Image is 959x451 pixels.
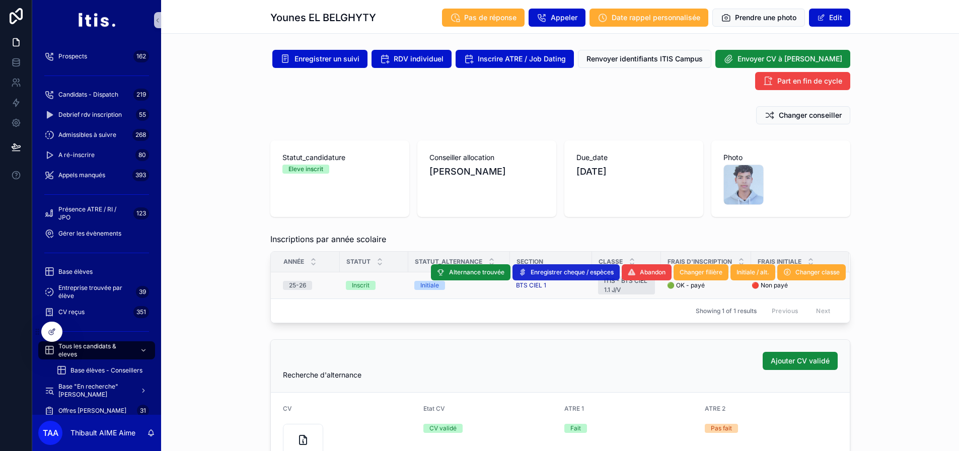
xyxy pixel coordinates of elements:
[756,106,850,124] button: Changer conseiller
[771,356,830,366] span: Ajouter CV validé
[38,204,155,222] a: Présence ATRE / RI / JPO123
[294,54,359,64] span: Enregistrer un suivi
[415,258,482,266] span: Statut_alternance
[777,76,842,86] span: Part en fin de cycle
[38,86,155,104] a: Candidats - Dispatch219
[289,281,306,290] div: 25-26
[779,110,842,120] span: Changer conseiller
[667,281,705,289] span: 🟢 OK - payé
[420,281,439,290] div: Initiale
[723,153,838,163] span: Photo
[58,52,87,60] span: Prospects
[50,361,155,380] a: Base élèves - Conseillers
[38,341,155,359] a: Tous les candidats & eleves
[132,169,149,181] div: 393
[38,402,155,420] a: Offres [PERSON_NAME]31
[429,165,506,179] span: [PERSON_NAME]
[599,258,623,266] span: Classe
[512,264,620,280] button: Enregistrer cheque / espèces
[58,151,95,159] span: A ré-inscrire
[352,281,370,290] div: Inscrit
[283,258,304,266] span: Année
[712,9,805,27] button: Prendre une photo
[516,281,546,289] a: BTS CIEL 1
[58,171,105,179] span: Appels manqués
[604,276,649,294] div: ITIS - BTS CIEL 1.1 J/V
[795,268,840,276] span: Changer classe
[586,54,703,64] span: Renvoyer identifiants ITIS Campus
[270,233,386,245] span: Inscriptions par année scolaire
[576,153,691,163] span: Due_date
[640,268,666,276] span: Abandon
[133,306,149,318] div: 351
[58,230,121,238] span: Gérer les évènements
[442,9,525,27] button: Pas de réponse
[578,50,711,68] button: Renvoyer identifiants ITIS Campus
[570,424,581,433] div: Fait
[38,224,155,243] a: Gérer les évènements
[423,405,445,412] span: Etat CV
[58,383,132,399] span: Base "En recherche" [PERSON_NAME]
[705,405,725,412] span: ATRE 2
[133,50,149,62] div: 162
[270,11,376,25] h1: Younes EL BELGHYTY
[58,268,93,276] span: Base élèves
[478,54,566,64] span: Inscrire ATRE / Job Dating
[133,89,149,101] div: 219
[736,268,769,276] span: Initiale / alt.
[58,284,132,300] span: Entreprise trouvée par élève
[429,153,544,163] span: Conseiller allocation
[132,129,149,141] div: 268
[517,258,543,266] span: Section
[449,268,504,276] span: Alternance trouvée
[668,258,732,266] span: Frais d'inscription
[551,13,577,23] span: Appeler
[283,405,292,412] span: CV
[283,370,361,379] span: Recherche d'alternance
[70,428,135,438] p: Thibault AIME Aime
[576,165,691,179] span: [DATE]
[38,303,155,321] a: CV reçus351
[777,264,846,280] button: Changer classe
[282,153,397,163] span: Statut_candidature
[38,166,155,184] a: Appels manqués393
[58,342,132,358] span: Tous les candidats & eleves
[38,106,155,124] a: Debrief rdv inscription55
[809,9,850,27] button: Edit
[730,264,775,280] button: Initiale / alt.
[78,12,115,28] img: App logo
[70,366,142,374] span: Base élèves - Conseillers
[137,405,149,417] div: 31
[464,13,517,23] span: Pas de réponse
[531,268,614,276] span: Enregistrer cheque / espèces
[43,427,58,439] span: TAA
[752,281,788,289] span: 🔴 Non payé
[38,146,155,164] a: A ré-inscrire80
[58,308,85,316] span: CV reçus
[288,165,323,174] div: Eleve inscrit
[758,258,801,266] span: Frais initiale
[136,286,149,298] div: 39
[346,258,371,266] span: Statut
[674,264,728,280] button: Changer filière
[755,72,850,90] button: Part en fin de cycle
[680,268,722,276] span: Changer filière
[135,149,149,161] div: 80
[38,382,155,400] a: Base "En recherche" [PERSON_NAME]
[622,264,672,280] button: Abandon
[32,40,161,415] div: scrollable content
[564,405,584,412] span: ATRE 1
[431,264,510,280] button: Alternance trouvée
[715,50,850,68] button: Envoyer CV à [PERSON_NAME]
[272,50,367,68] button: Enregistrer un suivi
[38,263,155,281] a: Base élèves
[589,9,708,27] button: Date rappel personnalisée
[58,91,118,99] span: Candidats - Dispatch
[372,50,452,68] button: RDV individuel
[735,13,796,23] span: Prendre une photo
[529,9,585,27] button: Appeler
[612,13,700,23] span: Date rappel personnalisée
[711,424,732,433] div: Pas fait
[133,207,149,219] div: 123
